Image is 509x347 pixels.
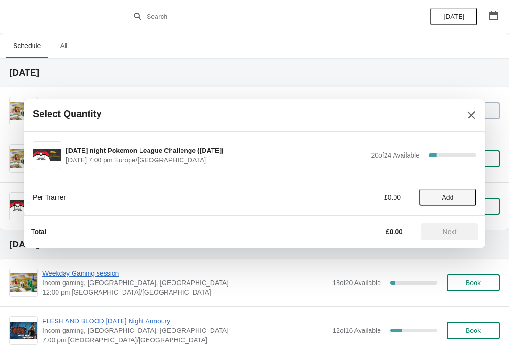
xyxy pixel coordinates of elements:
[31,228,46,236] strong: Total
[442,194,454,201] span: Add
[33,193,295,202] div: Per Trainer
[371,152,419,159] span: 20 of 24 Available
[66,146,366,155] span: [DATE] night Pokemon League Challenge ([DATE])
[463,107,480,124] button: Close
[33,149,61,162] img: Wednesday night Pokemon League Challenge (24/09/25) | | September 24 | 7:00 pm Europe/London
[313,193,401,202] div: £0.00
[33,109,102,119] h2: Select Quantity
[386,228,402,236] strong: £0.00
[66,155,366,165] span: [DATE] 7:00 pm Europe/[GEOGRAPHIC_DATA]
[419,189,476,206] button: Add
